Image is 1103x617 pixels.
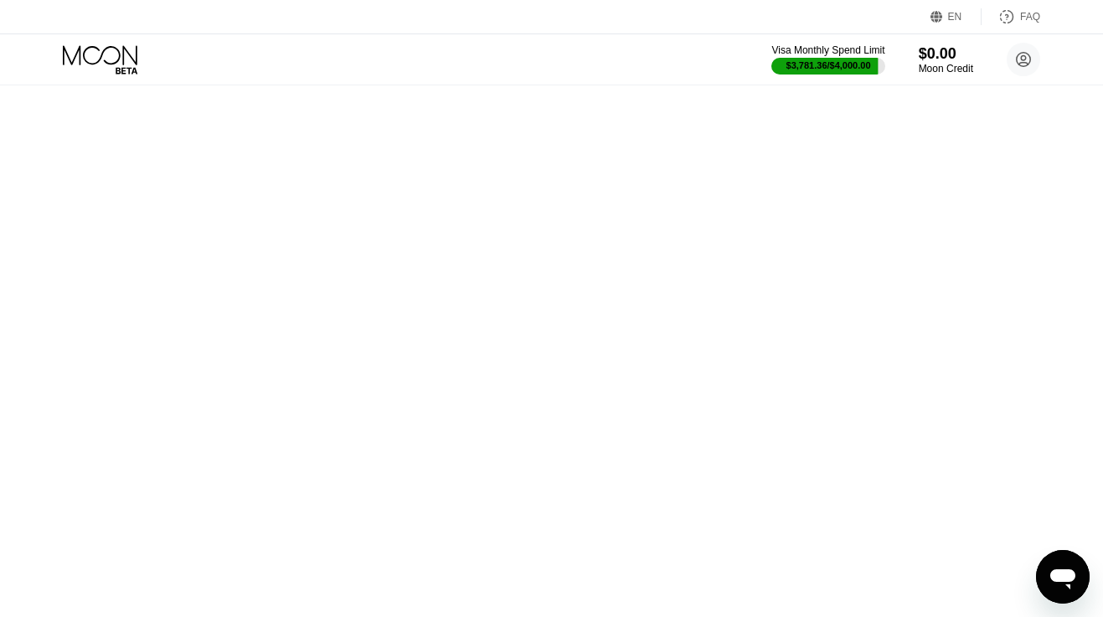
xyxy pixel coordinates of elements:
div: FAQ [982,8,1040,25]
div: EN [930,8,982,25]
div: Moon Credit [919,63,973,75]
div: FAQ [1020,11,1040,23]
iframe: Кнопка запуска окна обмена сообщениями [1036,550,1090,604]
div: Visa Monthly Spend Limit$3,781.36/$4,000.00 [771,44,884,75]
div: $0.00 [919,45,973,63]
div: $0.00Moon Credit [919,45,973,75]
div: EN [948,11,962,23]
div: $3,781.36 / $4,000.00 [786,60,871,70]
div: Visa Monthly Spend Limit [771,44,884,56]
